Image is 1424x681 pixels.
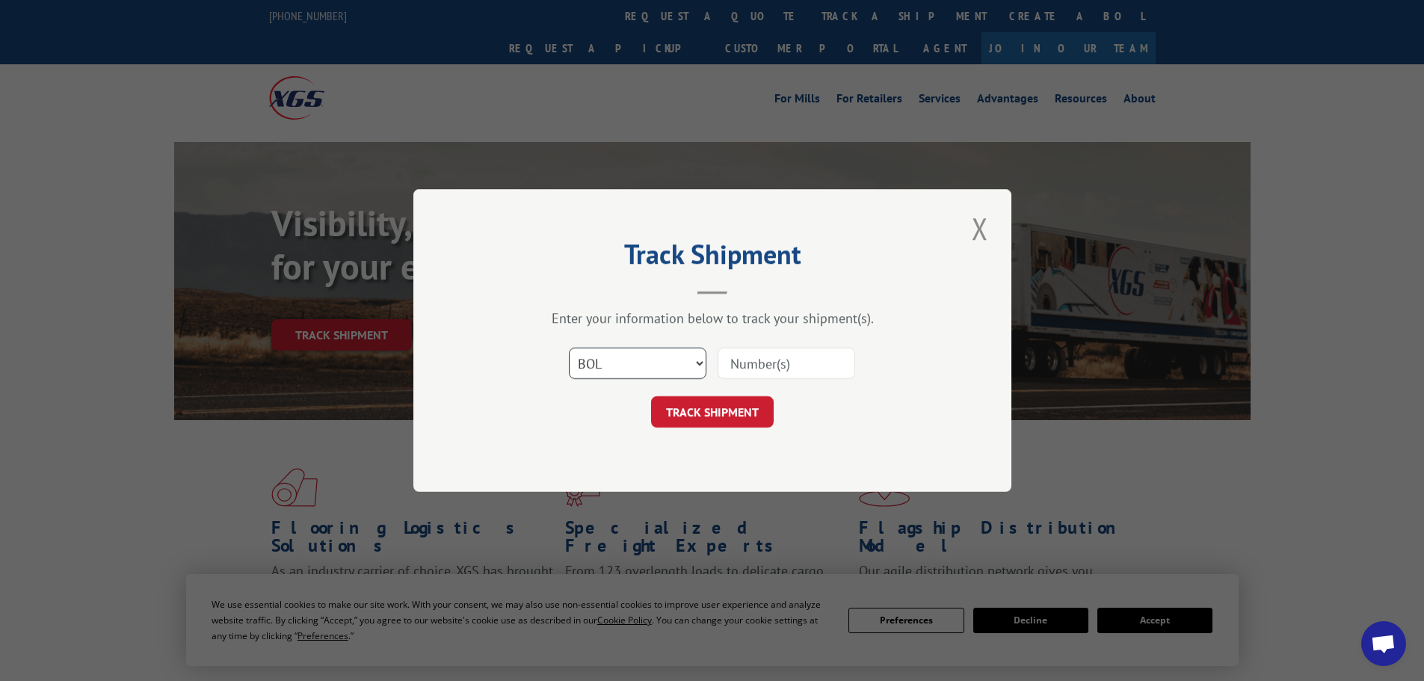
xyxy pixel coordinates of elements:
h2: Track Shipment [488,244,937,272]
button: Close modal [967,208,993,249]
button: TRACK SHIPMENT [651,396,774,428]
div: Enter your information below to track your shipment(s). [488,309,937,327]
input: Number(s) [718,348,855,379]
a: Open chat [1361,621,1406,666]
